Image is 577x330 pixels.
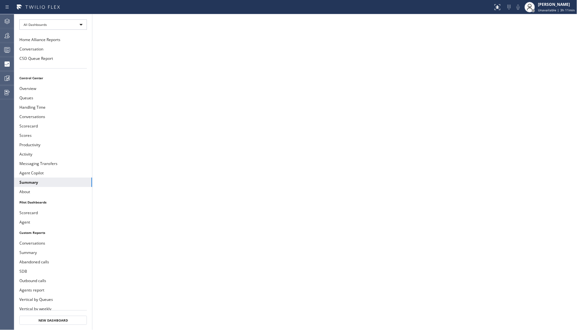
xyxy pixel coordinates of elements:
[14,84,92,93] button: Overview
[14,93,92,103] button: Queues
[14,35,92,44] button: Home Alliance Reports
[14,178,92,187] button: Summary
[14,208,92,217] button: Scorecard
[14,304,92,313] button: Vertical by weekly
[92,14,577,330] iframe: dashboard_9f6bb337dffe
[14,295,92,304] button: Vertical by Queues
[14,198,92,206] li: Pilot Dashboards
[14,238,92,248] button: Conversations
[14,103,92,112] button: Handling Time
[14,276,92,285] button: Outbound calls
[514,3,523,12] button: Mute
[14,149,92,159] button: Activity
[14,168,92,178] button: Agent Copilot
[19,316,87,325] button: New Dashboard
[14,257,92,267] button: Abandoned calls
[19,19,87,30] div: All Dashboards
[14,131,92,140] button: Scores
[14,140,92,149] button: Productivity
[538,2,575,7] div: [PERSON_NAME]
[14,217,92,227] button: Agent
[14,248,92,257] button: Summary
[14,54,92,63] button: CSD Queue Report
[538,8,575,12] span: Unavailable | 3h 11min
[14,187,92,196] button: About
[14,159,92,168] button: Messaging Transfers
[14,44,92,54] button: Conversation
[14,74,92,82] li: Control Center
[14,267,92,276] button: SDB
[14,228,92,237] li: Custom Reports
[14,285,92,295] button: Agents report
[14,121,92,131] button: Scorecard
[14,112,92,121] button: Conversations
